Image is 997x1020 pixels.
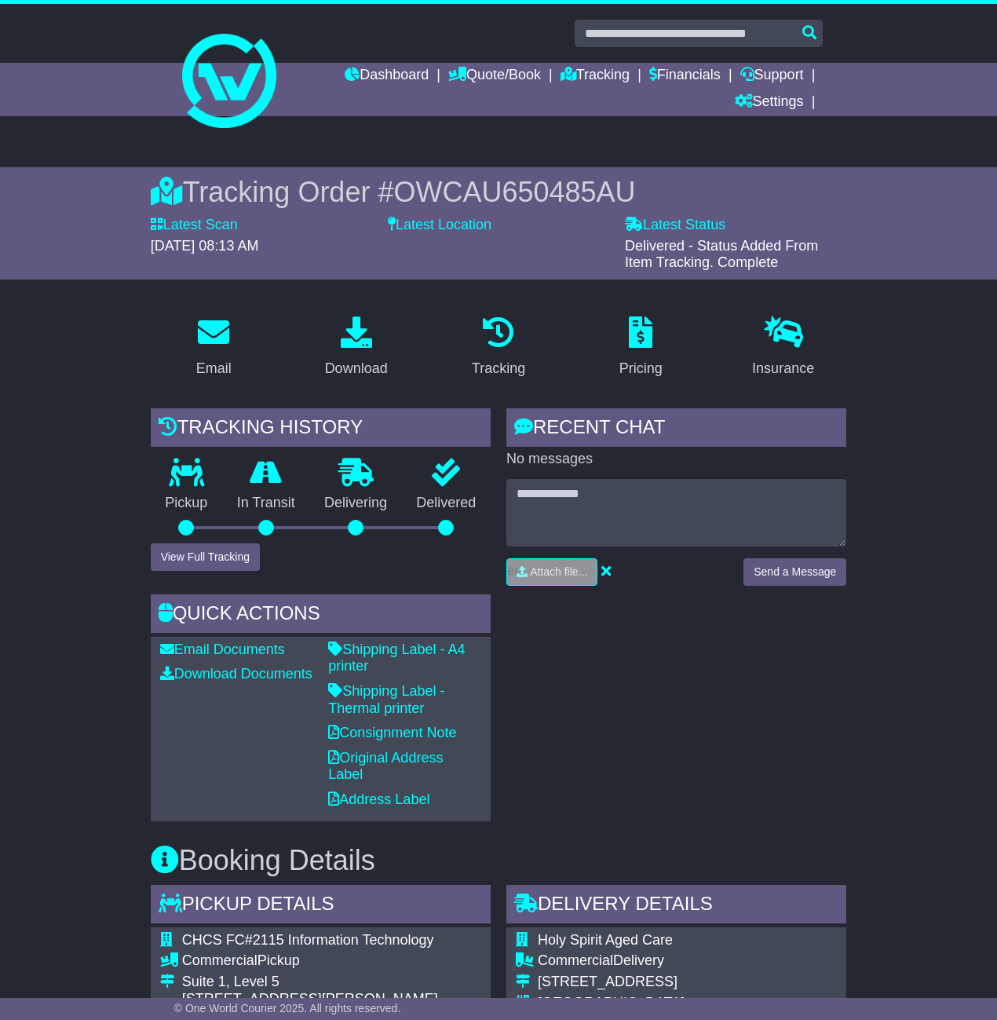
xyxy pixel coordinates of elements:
[506,885,846,927] div: Delivery Details
[328,683,444,716] a: Shipping Label - Thermal printer
[743,558,846,586] button: Send a Message
[325,358,388,379] div: Download
[740,63,804,90] a: Support
[752,358,814,379] div: Insurance
[625,217,725,234] label: Latest Status
[345,63,429,90] a: Dashboard
[182,991,481,1008] div: [STREET_ADDRESS][PERSON_NAME]
[609,311,673,385] a: Pricing
[388,217,491,234] label: Latest Location
[151,238,259,254] span: [DATE] 08:13 AM
[402,495,491,512] p: Delivered
[151,217,238,234] label: Latest Scan
[742,311,824,385] a: Insurance
[328,725,456,740] a: Consignment Note
[625,238,818,271] span: Delivered - Status Added From Item Tracking. Complete
[328,750,443,783] a: Original Address Label
[393,176,635,208] span: OWCAU650485AU
[506,451,846,468] p: No messages
[186,311,242,385] a: Email
[151,543,260,571] button: View Full Tracking
[151,408,491,451] div: Tracking history
[649,63,721,90] a: Financials
[448,63,541,90] a: Quote/Book
[151,175,847,209] div: Tracking Order #
[182,974,481,991] div: Suite 1, Level 5
[538,952,613,968] span: Commercial
[472,358,525,379] div: Tracking
[151,495,222,512] p: Pickup
[735,90,804,116] a: Settings
[182,952,257,968] span: Commercial
[328,642,465,675] a: Shipping Label - A4 printer
[151,845,847,876] h3: Booking Details
[538,974,837,991] div: [STREET_ADDRESS]
[506,408,846,451] div: RECENT CHAT
[151,594,491,637] div: Quick Actions
[462,311,535,385] a: Tracking
[222,495,309,512] p: In Transit
[315,311,398,385] a: Download
[309,495,401,512] p: Delivering
[538,952,837,970] div: Delivery
[538,932,673,948] span: Holy Spirit Aged Care
[182,952,481,970] div: Pickup
[328,792,429,807] a: Address Label
[160,666,312,682] a: Download Documents
[561,63,630,90] a: Tracking
[160,642,285,657] a: Email Documents
[619,358,663,379] div: Pricing
[174,1002,401,1015] span: © One World Courier 2025. All rights reserved.
[196,358,232,379] div: Email
[151,885,491,927] div: Pickup Details
[182,932,434,948] span: CHCS FC#2115 Information Technology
